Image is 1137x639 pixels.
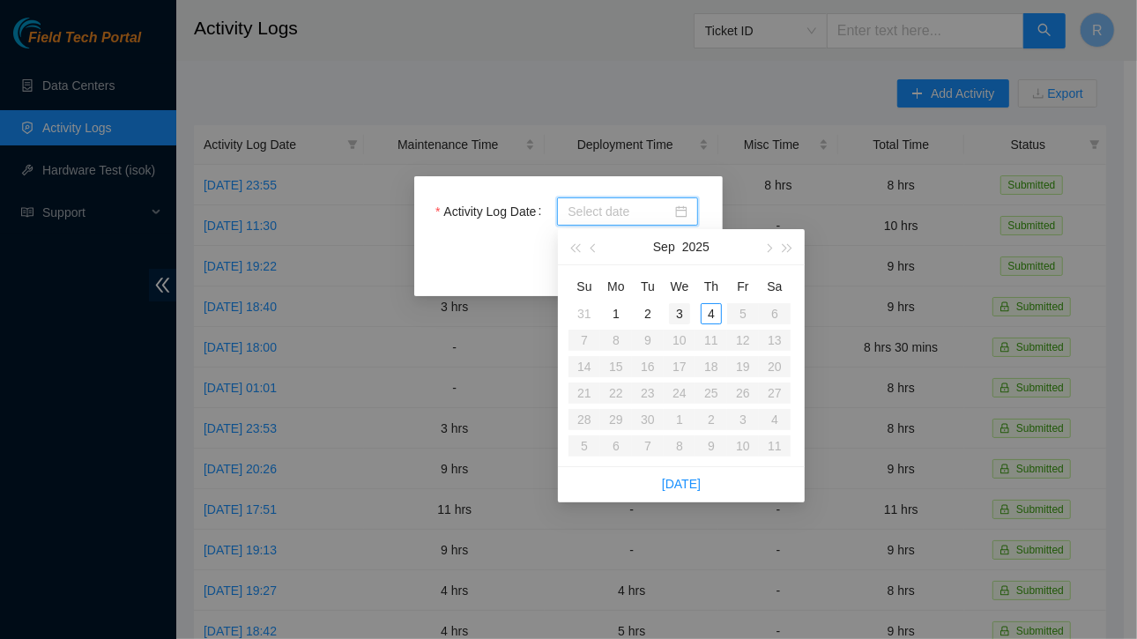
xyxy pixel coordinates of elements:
div: 3 [669,303,690,324]
th: Tu [632,272,664,301]
div: 2 [637,303,658,324]
td: 2025-09-02 [632,301,664,327]
td: 2025-09-03 [664,301,695,327]
th: Mo [600,272,632,301]
a: [DATE] [662,477,701,491]
button: 2025 [682,229,710,264]
td: 2025-08-31 [568,301,600,327]
div: 31 [574,303,595,324]
div: 1 [606,303,627,324]
th: Sa [759,272,791,301]
div: 4 [701,303,722,324]
td: 2025-09-01 [600,301,632,327]
td: 2025-09-04 [695,301,727,327]
input: Activity Log Date [568,202,672,221]
button: Sep [653,229,675,264]
th: Su [568,272,600,301]
label: Activity Log Date [435,197,548,226]
th: We [664,272,695,301]
th: Th [695,272,727,301]
th: Fr [727,272,759,301]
